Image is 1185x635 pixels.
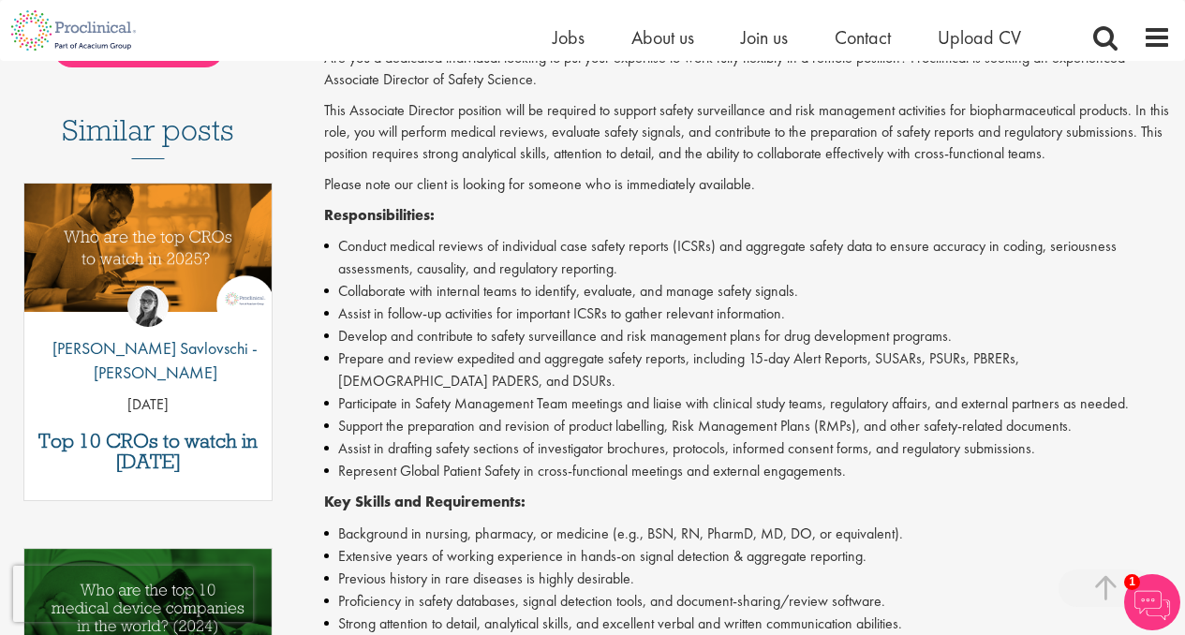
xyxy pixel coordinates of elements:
[741,25,788,50] a: Join us
[324,205,435,225] strong: Responsibilities:
[324,303,1171,325] li: Assist in follow-up activities for important ICSRs to gather relevant information.
[324,392,1171,415] li: Participate in Safety Management Team meetings and liaise with clinical study teams, regulatory a...
[24,394,272,416] p: [DATE]
[24,184,272,349] a: Link to a post
[24,336,272,384] p: [PERSON_NAME] Savlovschi - [PERSON_NAME]
[13,566,253,622] iframe: reCAPTCHA
[1124,574,1140,590] span: 1
[324,347,1171,392] li: Prepare and review expedited and aggregate safety reports, including 15-day Alert Reports, SUSARs...
[1124,574,1180,630] img: Chatbot
[324,492,526,511] strong: Key Skills and Requirements:
[324,437,1171,460] li: Assist in drafting safety sections of investigator brochures, protocols, informed consent forms, ...
[324,545,1171,568] li: Extensive years of working experience in hands-on signal detection & aggregate reporting.
[62,114,234,159] h3: Similar posts
[127,286,169,327] img: Theodora Savlovschi - Wicks
[324,174,1171,196] p: Please note our client is looking for someone who is immediately available.
[324,280,1171,303] li: Collaborate with internal teams to identify, evaluate, and manage safety signals.
[324,325,1171,347] li: Develop and contribute to safety surveillance and risk management plans for drug development prog...
[24,184,272,312] img: Top 10 CROs 2025 | Proclinical
[324,523,1171,545] li: Background in nursing, pharmacy, or medicine (e.g., BSN, RN, PharmD, MD, DO, or equivalent).
[631,25,694,50] a: About us
[938,25,1021,50] a: Upload CV
[324,613,1171,635] li: Strong attention to detail, analytical skills, and excellent verbal and written communication abi...
[24,286,272,393] a: Theodora Savlovschi - Wicks [PERSON_NAME] Savlovschi - [PERSON_NAME]
[324,460,1171,482] li: Represent Global Patient Safety in cross-functional meetings and external engagements.
[324,48,1171,91] p: Are you a dedicated individual looking to put your expertise to work fully flexibly in a remote p...
[324,415,1171,437] li: Support the preparation and revision of product labelling, Risk Management Plans (RMPs), and othe...
[835,25,891,50] a: Contact
[553,25,585,50] a: Jobs
[324,235,1171,280] li: Conduct medical reviews of individual case safety reports (ICSRs) and aggregate safety data to en...
[324,590,1171,613] li: Proficiency in safety databases, signal detection tools, and document-sharing/review software.
[324,100,1171,165] p: This Associate Director position will be required to support safety surveillance and risk managem...
[324,568,1171,590] li: Previous history in rare diseases is highly desirable.
[34,431,262,472] a: Top 10 CROs to watch in [DATE]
